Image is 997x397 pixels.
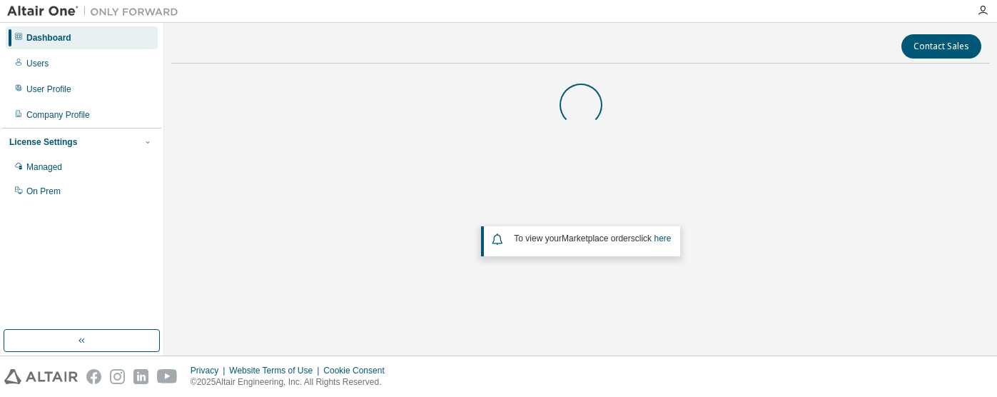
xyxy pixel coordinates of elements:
div: Website Terms of Use [229,365,323,376]
a: here [654,233,671,243]
img: altair_logo.svg [4,369,78,384]
div: Users [26,58,49,69]
button: Contact Sales [901,34,981,59]
div: On Prem [26,186,61,197]
div: Company Profile [26,109,90,121]
div: License Settings [9,136,77,148]
img: instagram.svg [110,369,125,384]
img: facebook.svg [86,369,101,384]
span: To view your click [514,233,671,243]
div: Managed [26,161,62,173]
p: © 2025 Altair Engineering, Inc. All Rights Reserved. [191,376,393,388]
div: Dashboard [26,32,71,44]
div: User Profile [26,84,71,95]
img: youtube.svg [157,369,178,384]
img: Altair One [7,4,186,19]
img: linkedin.svg [133,369,148,384]
div: Cookie Consent [323,365,393,376]
em: Marketplace orders [562,233,635,243]
div: Privacy [191,365,229,376]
